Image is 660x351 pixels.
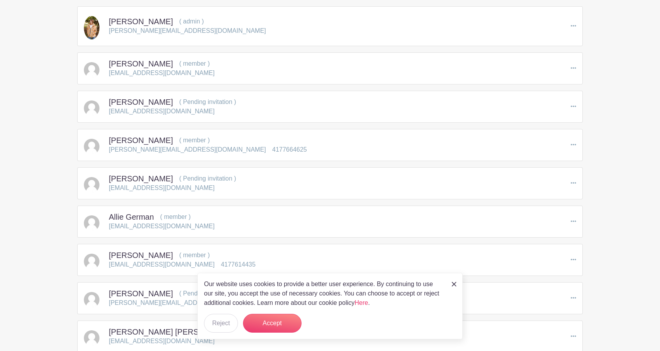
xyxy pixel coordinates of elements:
p: [EMAIL_ADDRESS][DOMAIN_NAME] [109,337,215,346]
h5: [PERSON_NAME] [PERSON_NAME] [109,327,240,337]
span: ( member ) [160,213,191,220]
h5: [PERSON_NAME] [109,251,173,260]
p: [EMAIL_ADDRESS][DOMAIN_NAME] [109,260,215,269]
p: [EMAIL_ADDRESS][DOMAIN_NAME] [109,183,215,193]
img: default-ce2991bfa6775e67f084385cd625a349d9dcbb7a52a09fb2fda1e96e2d18dcdb.png [84,177,99,193]
p: [EMAIL_ADDRESS][DOMAIN_NAME] [109,222,215,231]
p: [PERSON_NAME][EMAIL_ADDRESS][DOMAIN_NAME] [109,26,266,36]
h5: Allie German [109,212,154,222]
p: [PERSON_NAME][EMAIL_ADDRESS][DOMAIN_NAME] [109,298,266,308]
p: [EMAIL_ADDRESS][DOMAIN_NAME] [109,107,215,116]
img: 074A3573-reduced%20size.jpg [84,16,99,39]
img: default-ce2991bfa6775e67f084385cd625a349d9dcbb7a52a09fb2fda1e96e2d18dcdb.png [84,139,99,154]
span: ( Pending invitation ) [179,175,236,182]
img: default-ce2991bfa6775e67f084385cd625a349d9dcbb7a52a09fb2fda1e96e2d18dcdb.png [84,330,99,346]
span: ( member ) [179,252,209,258]
img: close_button-5f87c8562297e5c2d7936805f587ecaba9071eb48480494691a3f1689db116b3.svg [452,282,456,287]
img: default-ce2991bfa6775e67f084385cd625a349d9dcbb7a52a09fb2fda1e96e2d18dcdb.png [84,254,99,269]
button: Reject [204,314,238,333]
img: default-ce2991bfa6775e67f084385cd625a349d9dcbb7a52a09fb2fda1e96e2d18dcdb.png [84,292,99,308]
a: Here [355,299,368,306]
span: ( admin ) [179,18,204,25]
span: ( Pending invitation ) [179,290,236,297]
p: 4177664625 [272,145,307,154]
p: 4177614435 [221,260,255,269]
p: [PERSON_NAME][EMAIL_ADDRESS][DOMAIN_NAME] [109,145,266,154]
p: Our website uses cookies to provide a better user experience. By continuing to use our site, you ... [204,279,444,308]
img: default-ce2991bfa6775e67f084385cd625a349d9dcbb7a52a09fb2fda1e96e2d18dcdb.png [84,100,99,116]
h5: [PERSON_NAME] [109,97,173,107]
span: ( member ) [179,137,209,143]
img: default-ce2991bfa6775e67f084385cd625a349d9dcbb7a52a09fb2fda1e96e2d18dcdb.png [84,62,99,78]
h5: [PERSON_NAME] [109,289,173,298]
span: ( Pending invitation ) [179,98,236,105]
button: Accept [243,314,302,333]
img: default-ce2991bfa6775e67f084385cd625a349d9dcbb7a52a09fb2fda1e96e2d18dcdb.png [84,215,99,231]
h5: [PERSON_NAME] [109,174,173,183]
h5: [PERSON_NAME] [109,17,173,26]
h5: [PERSON_NAME] [109,59,173,68]
span: ( member ) [179,60,209,67]
p: [EMAIL_ADDRESS][DOMAIN_NAME] [109,68,215,78]
h5: [PERSON_NAME] [109,136,173,145]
